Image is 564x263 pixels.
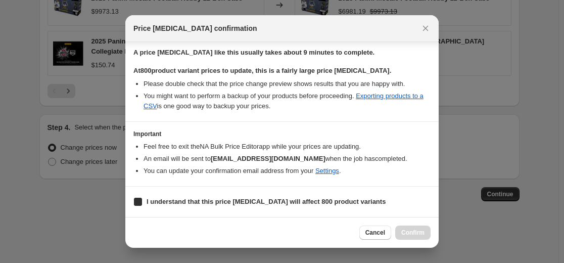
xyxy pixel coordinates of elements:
[211,155,325,162] b: [EMAIL_ADDRESS][DOMAIN_NAME]
[133,23,257,33] span: Price [MEDICAL_DATA] confirmation
[144,91,431,111] li: You might want to perform a backup of your products before proceeding. is one good way to backup ...
[359,226,391,240] button: Cancel
[133,67,391,74] b: At 800 product variant prices to update, this is a fairly large price [MEDICAL_DATA].
[315,167,339,174] a: Settings
[144,142,431,152] li: Feel free to exit the NA Bulk Price Editor app while your prices are updating.
[144,79,431,89] li: Please double check that the price change preview shows results that you are happy with.
[133,49,374,56] b: A price [MEDICAL_DATA] like this usually takes about 9 minutes to complete.
[147,198,386,205] b: I understand that this price [MEDICAL_DATA] will affect 800 product variants
[144,166,431,176] li: You can update your confirmation email address from your .
[144,92,424,110] a: Exporting products to a CSV
[133,130,431,138] h3: Important
[144,154,431,164] li: An email will be sent to when the job has completed .
[365,229,385,237] span: Cancel
[418,21,433,35] button: Close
